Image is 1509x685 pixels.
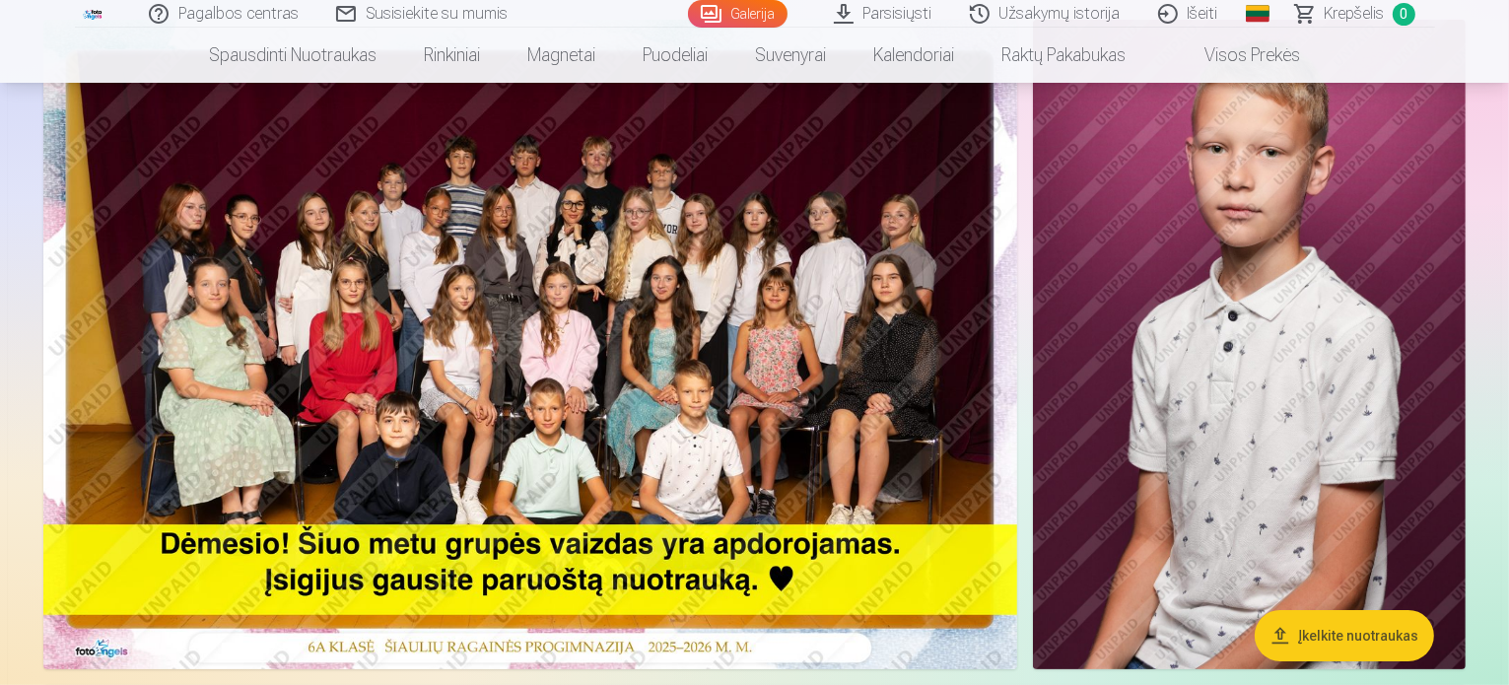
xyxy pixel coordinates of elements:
[978,28,1149,83] a: Raktų pakabukas
[185,28,400,83] a: Spausdinti nuotraukas
[1325,2,1385,26] span: Krepšelis
[1393,3,1415,26] span: 0
[400,28,504,83] a: Rinkiniai
[1255,610,1434,661] button: Įkelkite nuotraukas
[850,28,978,83] a: Kalendoriai
[83,8,104,20] img: /fa2
[1149,28,1324,83] a: Visos prekės
[731,28,850,83] a: Suvenyrai
[619,28,731,83] a: Puodeliai
[504,28,619,83] a: Magnetai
